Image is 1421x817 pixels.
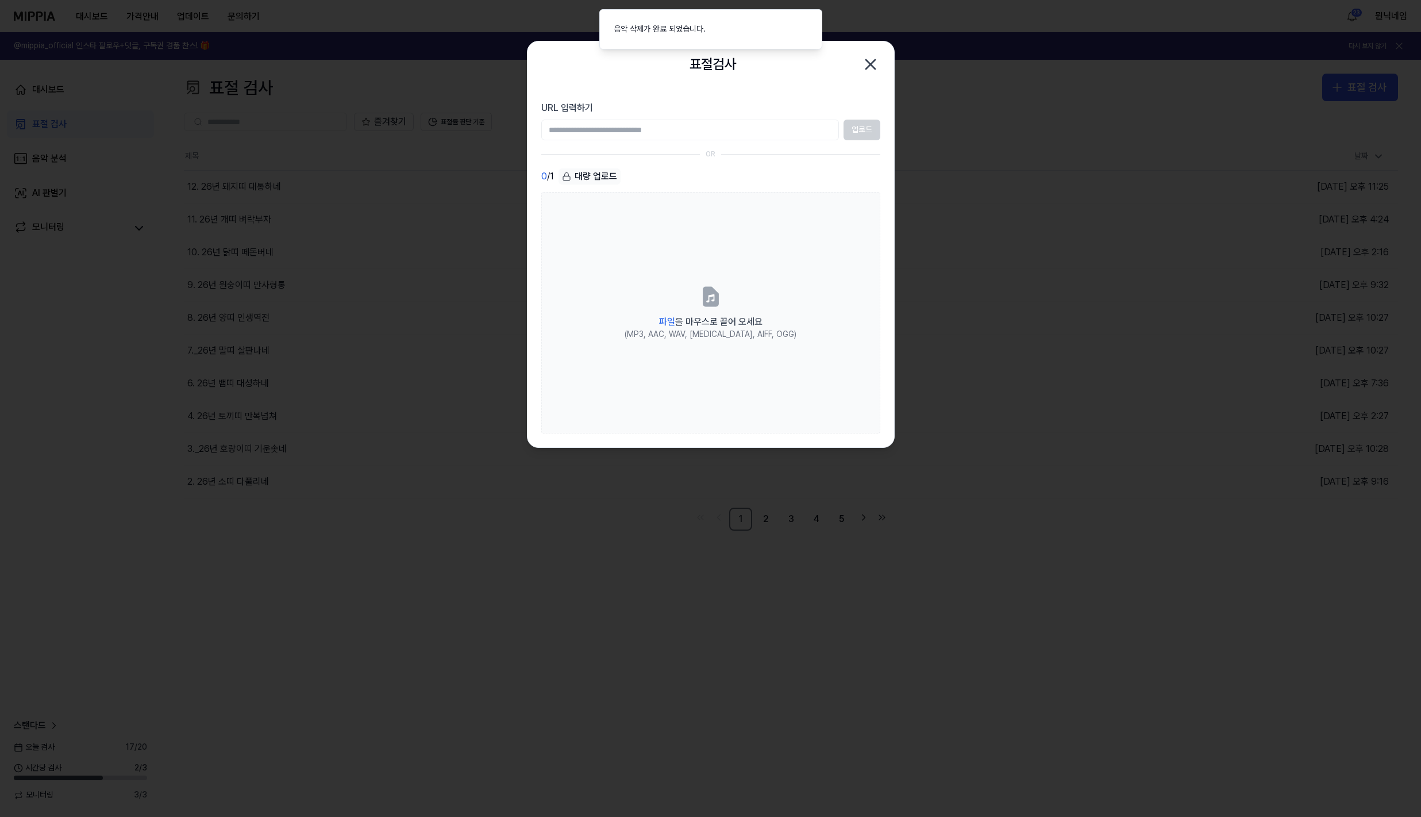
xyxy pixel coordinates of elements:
[659,316,675,327] span: 파일
[706,149,715,159] div: OR
[559,168,621,185] button: 대량 업로드
[541,170,547,183] span: 0
[541,168,554,185] div: / 1
[541,101,880,115] label: URL 입력하기
[625,329,796,340] div: (MP3, AAC, WAV, [MEDICAL_DATA], AIFF, OGG)
[690,53,737,75] h2: 표절검사
[659,316,763,327] span: 을 마우스로 끌어 오세요
[559,168,621,185] div: 대량 업로드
